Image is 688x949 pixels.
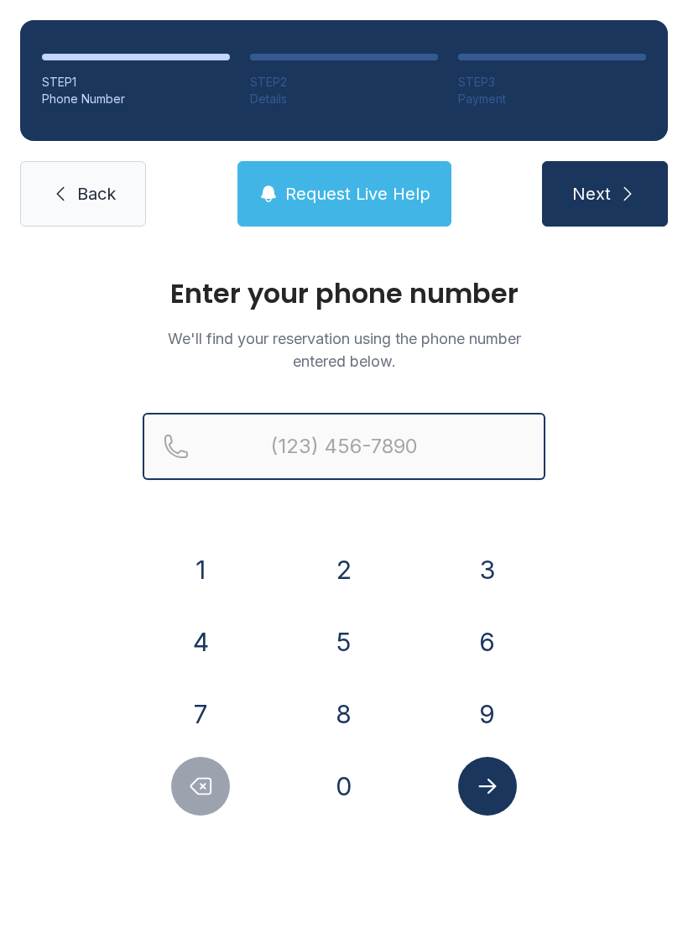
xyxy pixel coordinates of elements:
button: 9 [458,685,517,743]
div: STEP 2 [250,74,438,91]
div: Details [250,91,438,107]
button: 5 [315,613,373,671]
p: We'll find your reservation using the phone number entered below. [143,327,545,373]
button: 6 [458,613,517,671]
button: 1 [171,540,230,599]
button: 8 [315,685,373,743]
div: STEP 1 [42,74,230,91]
button: 2 [315,540,373,599]
input: Reservation phone number [143,413,545,480]
div: STEP 3 [458,74,646,91]
div: Payment [458,91,646,107]
button: Delete number [171,757,230,816]
button: 7 [171,685,230,743]
button: 4 [171,613,230,671]
button: Submit lookup form [458,757,517,816]
div: Phone Number [42,91,230,107]
button: 0 [315,757,373,816]
button: 3 [458,540,517,599]
h1: Enter your phone number [143,280,545,307]
span: Next [572,182,611,206]
span: Request Live Help [285,182,430,206]
span: Back [77,182,116,206]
